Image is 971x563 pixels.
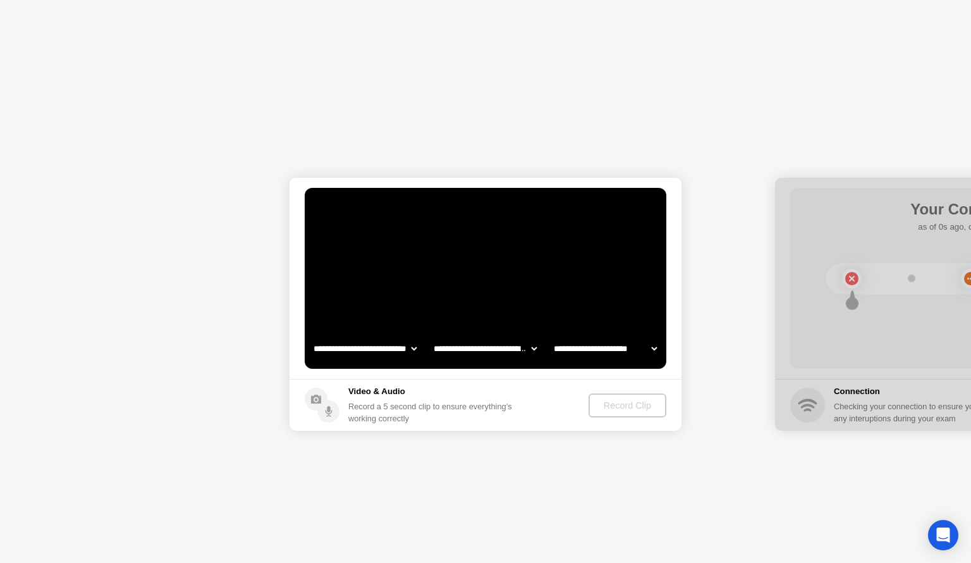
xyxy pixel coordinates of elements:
div: Record Clip [594,400,661,411]
h5: Video & Audio [348,385,517,398]
select: Available cameras [311,336,419,361]
select: Available speakers [431,336,539,361]
div: Record a 5 second clip to ensure everything’s working correctly [348,400,517,424]
select: Available microphones [551,336,659,361]
div: Open Intercom Messenger [928,520,958,550]
button: Record Clip [589,393,666,418]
